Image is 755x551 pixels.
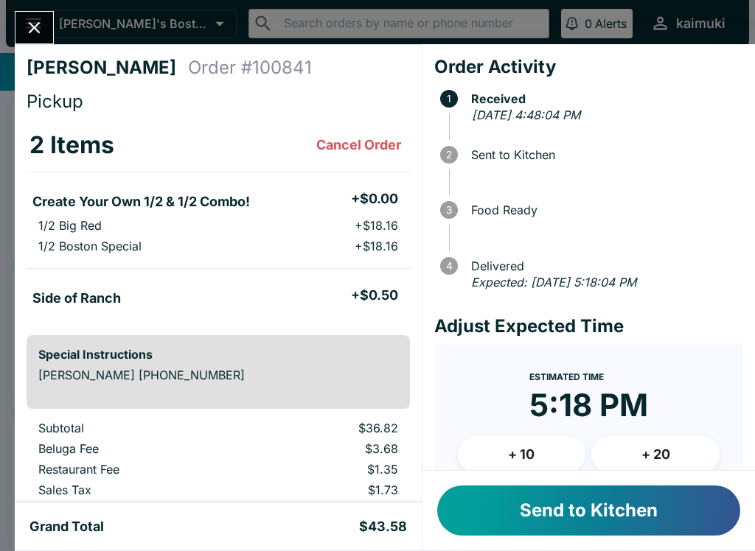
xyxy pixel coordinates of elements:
[359,518,407,536] h5: $43.58
[27,119,410,323] table: orders table
[472,108,580,122] em: [DATE] 4:48:04 PM
[355,239,398,253] p: + $18.16
[38,462,231,477] p: Restaurant Fee
[464,259,743,273] span: Delivered
[434,56,743,78] h4: Order Activity
[27,57,188,79] h4: [PERSON_NAME]
[464,148,743,161] span: Sent to Kitchen
[27,91,83,112] span: Pickup
[529,386,648,424] time: 5:18 PM
[29,518,104,536] h5: Grand Total
[32,193,250,211] h5: Create Your Own 1/2 & 1/2 Combo!
[458,436,586,473] button: + 10
[254,421,398,435] p: $36.82
[254,482,398,497] p: $1.73
[38,218,102,233] p: 1/2 Big Red
[188,57,312,79] h4: Order # 100841
[437,485,740,536] button: Send to Kitchen
[446,204,452,216] text: 3
[310,130,407,160] button: Cancel Order
[464,203,743,217] span: Food Ready
[351,287,398,304] h5: + $0.50
[32,289,121,307] h5: Side of Ranch
[445,260,452,272] text: 4
[447,93,451,105] text: 1
[355,218,398,233] p: + $18.16
[29,130,114,160] h3: 2 Items
[446,149,452,161] text: 2
[434,315,743,337] h4: Adjust Expected Time
[38,347,398,362] h6: Special Instructions
[38,368,398,382] p: [PERSON_NAME] [PHONE_NUMBER]
[529,371,604,382] span: Estimated Time
[591,436,720,473] button: + 20
[38,482,231,497] p: Sales Tax
[27,421,410,503] table: orders table
[464,92,743,105] span: Received
[351,190,398,208] h5: + $0.00
[471,275,636,289] em: Expected: [DATE] 5:18:04 PM
[15,12,53,43] button: Close
[38,421,231,435] p: Subtotal
[254,441,398,456] p: $3.68
[254,462,398,477] p: $1.35
[38,239,142,253] p: 1/2 Boston Special
[38,441,231,456] p: Beluga Fee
